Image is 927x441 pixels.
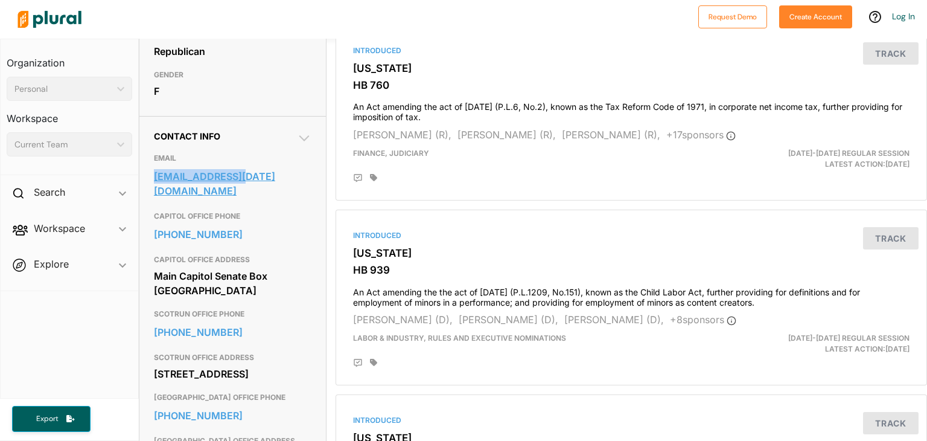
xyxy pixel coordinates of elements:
[564,314,664,326] span: [PERSON_NAME] (D),
[727,333,919,355] div: Latest Action: [DATE]
[154,82,312,100] div: F
[353,230,909,241] div: Introduced
[353,415,909,426] div: Introduced
[698,10,767,22] a: Request Demo
[459,314,558,326] span: [PERSON_NAME] (D),
[353,333,566,343] span: Labor & Industry, RULES AND EXECUTIVE NOMINATIONS
[34,185,65,199] h2: Search
[353,358,363,368] div: Add Position Statement
[779,10,852,22] a: Create Account
[7,101,132,127] h3: Workspace
[7,45,132,72] h3: Organization
[353,45,909,56] div: Introduced
[562,129,660,141] span: [PERSON_NAME] (R),
[154,68,312,82] h3: GENDER
[14,138,112,151] div: Current Team
[892,11,915,22] a: Log In
[154,365,312,383] div: [STREET_ADDRESS]
[353,62,909,74] h3: [US_STATE]
[154,390,312,405] h3: [GEOGRAPHIC_DATA] OFFICE PHONE
[353,282,909,308] h4: An Act amending the the act of [DATE] (P.L.1209, No.151), known as the Child Labor Act, further p...
[28,414,66,424] span: Export
[457,129,556,141] span: [PERSON_NAME] (R),
[154,307,312,321] h3: SCOTRUN OFFICE PHONE
[154,151,312,166] h3: EMAIL
[863,227,919,249] button: Track
[154,209,312,224] h3: CAPITOL OFFICE PHONE
[779,5,852,28] button: Create Account
[353,149,429,158] span: Finance, Judiciary
[154,167,312,200] a: [EMAIL_ADDRESS][DATE][DOMAIN_NAME]
[12,406,91,432] button: Export
[863,42,919,65] button: Track
[370,173,377,182] div: Add tags
[370,358,377,367] div: Add tags
[154,225,312,243] a: [PHONE_NUMBER]
[154,323,312,341] a: [PHONE_NUMBER]
[698,5,767,28] button: Request Demo
[154,131,220,141] span: Contact Info
[353,129,451,141] span: [PERSON_NAME] (R),
[788,149,909,158] span: [DATE]-[DATE] Regular Session
[666,129,736,141] span: + 17 sponsor s
[14,83,112,95] div: Personal
[353,173,363,183] div: Add Position Statement
[154,253,312,267] h3: CAPITOL OFFICE ADDRESS
[353,96,909,123] h4: An Act amending the act of [DATE] (P.L.6, No.2), known as the Tax Reform Code of 1971, in corpora...
[353,264,909,276] h3: HB 939
[154,407,312,425] a: [PHONE_NUMBER]
[154,42,312,60] div: Republican
[670,314,736,326] span: + 8 sponsor s
[727,148,919,170] div: Latest Action: [DATE]
[863,412,919,434] button: Track
[154,267,312,300] div: Main Capitol Senate Box [GEOGRAPHIC_DATA]
[353,314,453,326] span: [PERSON_NAME] (D),
[353,79,909,91] h3: HB 760
[353,247,909,259] h3: [US_STATE]
[788,333,909,343] span: [DATE]-[DATE] Regular Session
[154,350,312,365] h3: SCOTRUN OFFICE ADDRESS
